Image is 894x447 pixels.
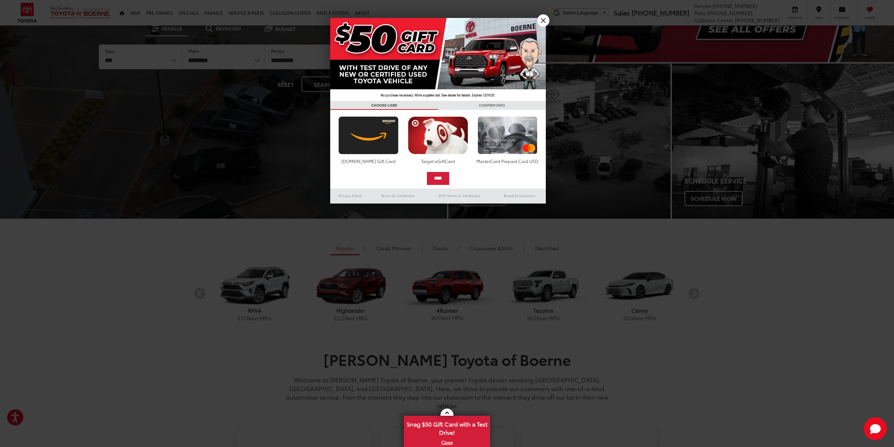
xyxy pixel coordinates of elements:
a: Privacy Policy [330,191,370,200]
button: Toggle Chat Window [864,417,887,440]
div: MasterCard Prepaid Card USD [476,158,539,164]
div: [DOMAIN_NAME] Gift Card [337,158,400,164]
a: SMS Terms & Conditions [425,191,493,200]
a: Brand Disclaimers [493,191,546,200]
img: targetcard.png [406,116,470,154]
h3: CONFIRM INFO [438,101,546,110]
span: Snag $50 Gift Card with a Test Drive! [405,416,489,438]
img: amazoncard.png [337,116,400,154]
h3: CHOOSE CARD [330,101,438,110]
img: 42635_top_851395.jpg [330,18,546,101]
div: Target eGiftCard [406,158,470,164]
a: Terms & Conditions [370,191,425,200]
svg: Start Chat [864,417,887,440]
img: mastercard.png [476,116,539,154]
